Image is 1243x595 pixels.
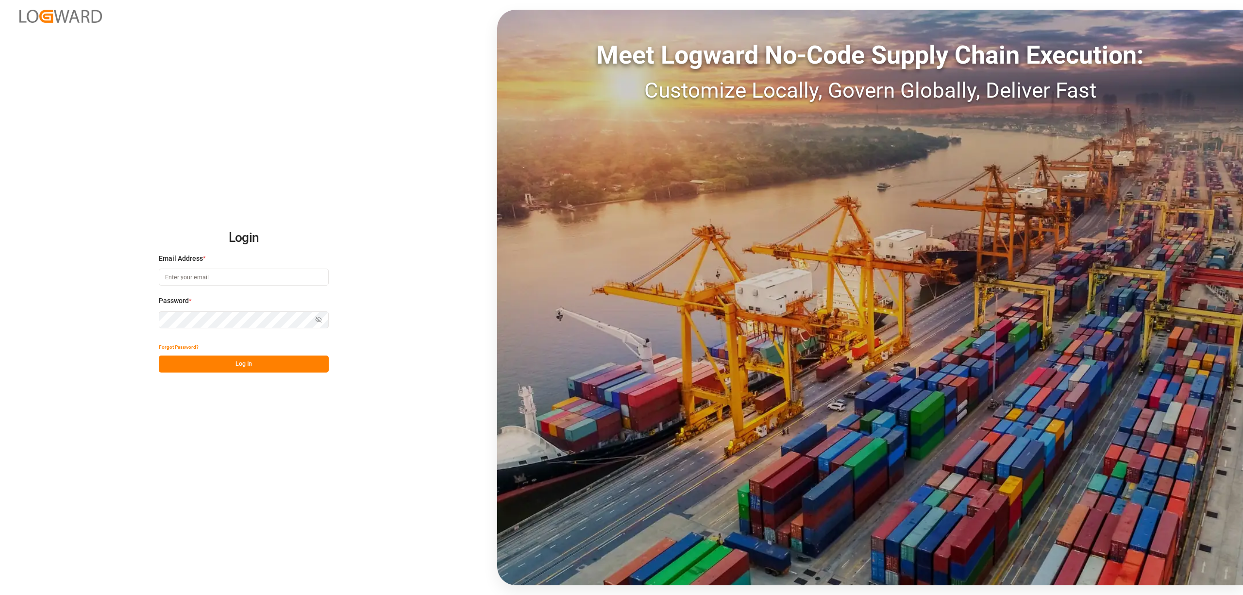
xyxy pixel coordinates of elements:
span: Password [159,296,189,306]
div: Meet Logward No-Code Supply Chain Execution: [497,36,1243,74]
img: Logward_new_orange.png [19,10,102,23]
button: Log In [159,356,329,373]
div: Customize Locally, Govern Globally, Deliver Fast [497,74,1243,106]
button: Forgot Password? [159,339,199,356]
h2: Login [159,222,329,254]
span: Email Address [159,254,203,264]
input: Enter your email [159,269,329,286]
